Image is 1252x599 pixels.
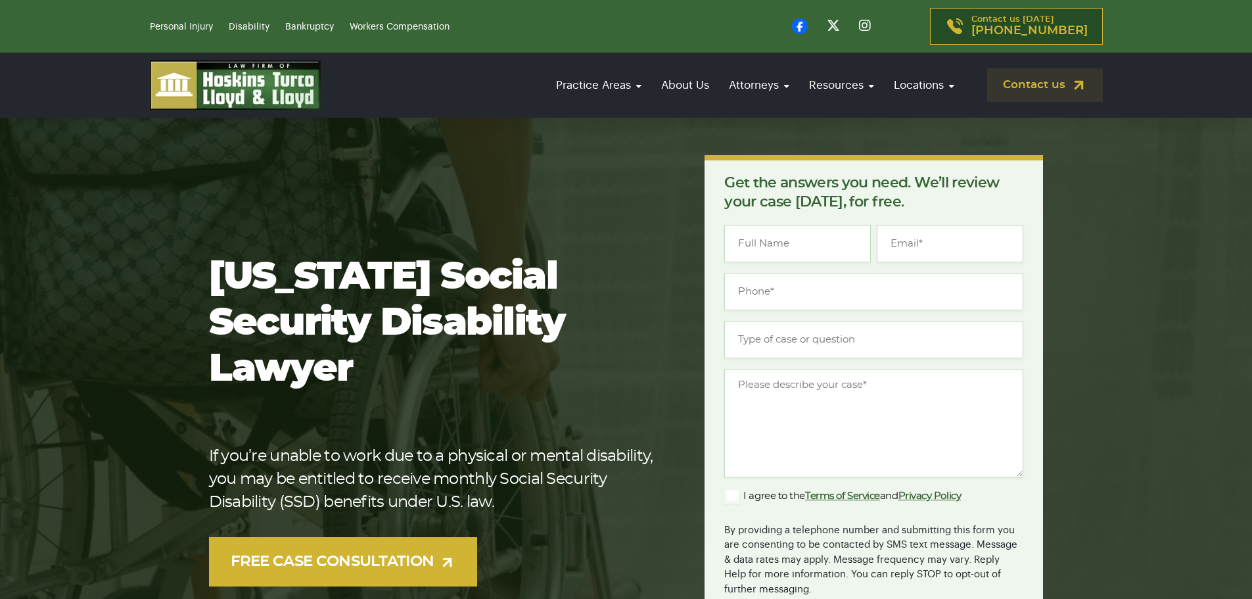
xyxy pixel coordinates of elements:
[971,24,1088,37] span: [PHONE_NUMBER]
[150,60,321,110] img: logo
[209,445,663,514] p: If you’re unable to work due to a physical or mental disability, you may be entitled to receive m...
[971,15,1088,37] p: Contact us [DATE]
[722,66,796,104] a: Attorneys
[930,8,1103,45] a: Contact us [DATE][PHONE_NUMBER]
[285,22,334,32] a: Bankruptcy
[898,491,962,501] a: Privacy Policy
[150,22,213,32] a: Personal Injury
[350,22,450,32] a: Workers Compensation
[987,68,1103,102] a: Contact us
[439,554,455,571] img: arrow-up-right-light.svg
[209,537,478,587] a: FREE CASE CONSULTATION
[724,174,1023,212] p: Get the answers you need. We’ll review your case [DATE], for free.
[229,22,269,32] a: Disability
[655,66,716,104] a: About Us
[805,491,880,501] a: Terms of Service
[724,515,1023,598] div: By providing a telephone number and submitting this form you are consenting to be contacted by SM...
[209,254,663,393] h1: [US_STATE] Social Security Disability Lawyer
[724,273,1023,310] input: Phone*
[724,225,871,262] input: Full Name
[887,66,961,104] a: Locations
[877,225,1023,262] input: Email*
[802,66,881,104] a: Resources
[549,66,648,104] a: Practice Areas
[724,489,961,504] label: I agree to the and
[724,321,1023,358] input: Type of case or question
